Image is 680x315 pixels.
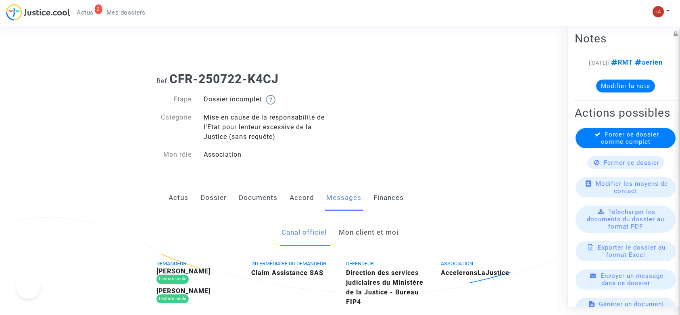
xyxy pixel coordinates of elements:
a: Canal officiel [282,219,327,246]
div: Etape [150,94,198,105]
a: Documents [239,185,277,211]
a: Mon client et moi [339,219,398,246]
a: Dossier [200,185,227,211]
h2: Notes [575,31,676,46]
img: help.svg [266,95,275,105]
span: Mes dossiers [106,9,146,16]
span: Exporter le dossier au format Excel [598,244,665,258]
b: AcceleronsLaJustice [441,269,509,277]
img: jc-logo.svg [6,4,70,21]
span: Générer un document pour ce dossier [599,300,664,315]
a: Mes dossiers [100,6,152,19]
span: Fermer ce dossier [604,159,659,166]
span: DÉFENDEUR [346,260,374,267]
span: aerien [633,59,663,66]
div: Dossier incomplet [198,94,340,105]
a: Messages [326,185,361,211]
b: Claim Assistance SAS [251,269,323,277]
b: [PERSON_NAME] [156,267,211,275]
div: Association [198,150,340,160]
span: Actus [77,9,94,16]
span: Télécharger les documents du dossier au format PDF [587,208,664,230]
span: Ref. [156,77,169,85]
span: INTERMÉDIAIRE DU DEMANDEUR [251,260,326,267]
span: Forcer ce dossier comme complet [601,131,659,145]
img: 3f9b7d9779f7b0ffc2b90d026f0682a9 [653,6,664,17]
span: Modifier les moyens de contact [596,180,668,195]
b: CFR-250722-K4CJ [169,72,279,86]
b: [PERSON_NAME] [156,287,211,295]
button: Modifier la note [596,80,655,92]
span: RMT [609,59,633,66]
div: Mon rôle [150,150,198,160]
span: [[DATE]] [589,60,609,66]
iframe: Help Scout Beacon - Open [16,275,40,299]
a: Finances [373,185,404,211]
a: Actus [169,185,188,211]
div: Lecture seule [156,275,189,284]
div: Lecture seule [156,294,189,304]
div: Mise en cause de la responsabilité de l'Etat pour lenteur excessive de la Justice (sans requête) [198,113,340,142]
div: 2 [95,4,102,14]
a: 2Actus [70,6,100,19]
a: Accord [290,185,314,211]
span: ASSOCIATION [441,260,473,267]
h2: Actions possibles [575,106,676,120]
b: Direction des services judiciaires du Ministère de la Justice - Bureau FIP4 [346,269,423,306]
span: Envoyer un message dans ce dossier [601,272,663,287]
div: Catégorie [150,113,198,142]
span: DEMANDEUR [156,260,186,267]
